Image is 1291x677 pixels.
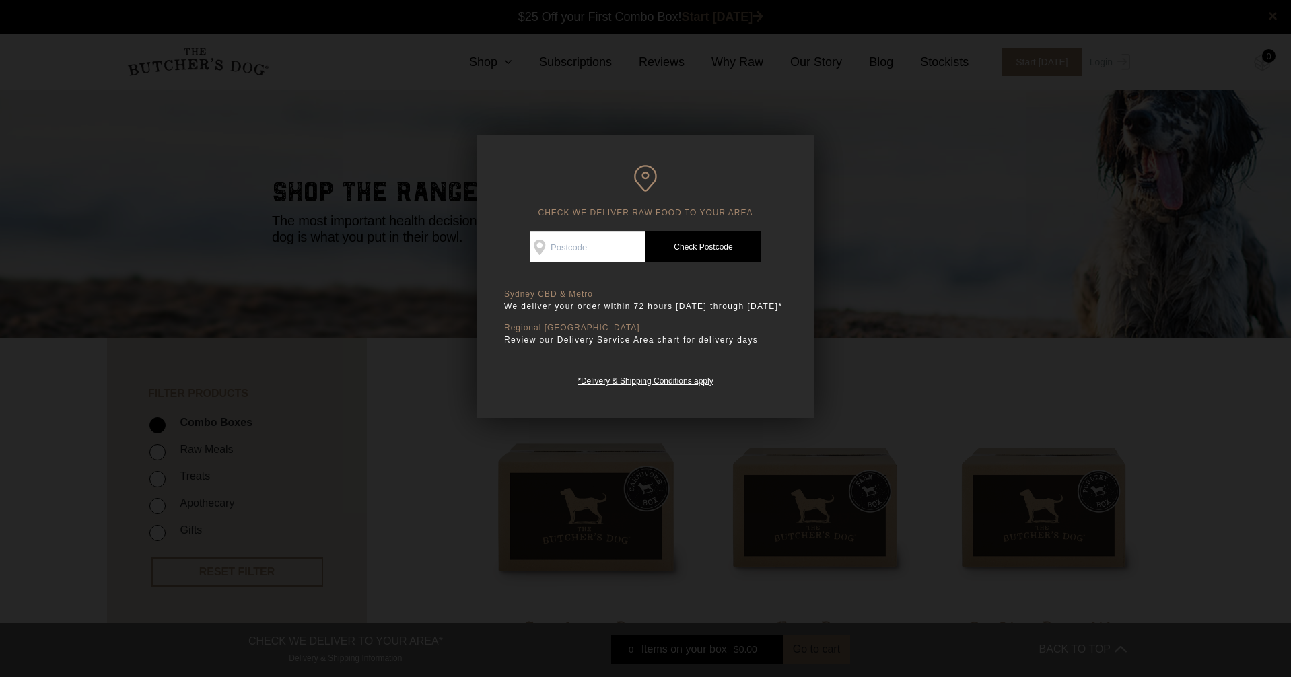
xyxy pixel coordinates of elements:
[504,333,787,347] p: Review our Delivery Service Area chart for delivery days
[645,231,761,262] a: Check Postcode
[504,289,787,299] p: Sydney CBD & Metro
[578,373,713,386] a: *Delivery & Shipping Conditions apply
[504,165,787,218] h6: CHECK WE DELIVER RAW FOOD TO YOUR AREA
[504,323,787,333] p: Regional [GEOGRAPHIC_DATA]
[504,299,787,313] p: We deliver your order within 72 hours [DATE] through [DATE]*
[530,231,645,262] input: Postcode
